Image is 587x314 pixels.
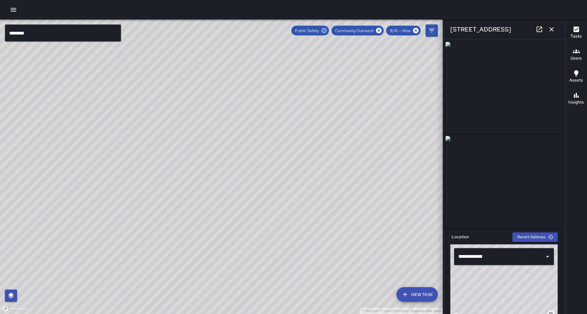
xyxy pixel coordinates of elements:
[568,99,584,106] h6: Insights
[386,26,421,35] div: 9/16 — Now
[291,28,323,33] span: Public Safety
[445,42,563,133] img: request_images%2F01ce0f80-9325-11f0-b19d-ad2fc7877500
[565,22,587,44] button: Tasks
[397,287,438,302] button: New Task
[291,26,329,35] div: Public Safety
[386,28,414,33] span: 9/16 — Now
[426,24,438,37] button: Filters
[565,66,587,88] button: Assets
[569,77,583,84] h6: Assets
[452,234,469,240] h6: Location
[570,33,582,40] h6: Tasks
[445,136,563,228] img: request_images%2F030e0990-9325-11f0-b19d-ad2fc7877500
[450,24,511,34] h6: [STREET_ADDRESS]
[331,26,384,35] div: Community Outreach
[512,232,558,242] button: Revert Address
[565,88,587,110] button: Insights
[331,28,377,33] span: Community Outreach
[565,44,587,66] button: Users
[570,55,582,62] h6: Users
[543,252,552,261] button: Open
